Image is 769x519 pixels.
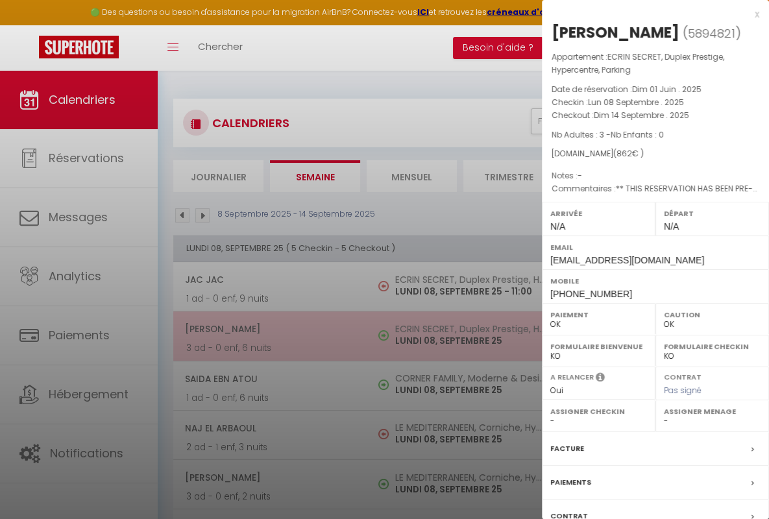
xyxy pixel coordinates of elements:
[594,110,689,121] span: Dim 14 Septembre . 2025
[550,289,632,299] span: [PHONE_NUMBER]
[664,340,761,353] label: Formulaire Checkin
[552,96,759,109] p: Checkin :
[613,148,644,159] span: ( € )
[552,182,759,195] p: Commentaires :
[664,308,761,321] label: Caution
[664,221,679,232] span: N/A
[10,5,49,44] button: Ouvrir le widget de chat LiveChat
[596,372,605,386] i: Sélectionner OUI si vous souhaiter envoyer les séquences de messages post-checkout
[550,241,761,254] label: Email
[552,22,679,43] div: [PERSON_NAME]
[552,83,759,96] p: Date de réservation :
[688,25,735,42] span: 5894821
[616,148,632,159] span: 862
[552,129,664,140] span: Nb Adultes : 3 -
[552,109,759,122] p: Checkout :
[550,372,594,383] label: A relancer
[550,405,647,418] label: Assigner Checkin
[550,340,647,353] label: Formulaire Bienvenue
[552,51,724,75] span: ECRIN SECRET, Duplex Prestige, Hypercentre, Parking
[552,148,759,160] div: [DOMAIN_NAME]
[588,97,684,108] span: Lun 08 Septembre . 2025
[632,84,702,95] span: Dim 01 Juin . 2025
[550,442,584,455] label: Facture
[683,24,741,42] span: ( )
[542,6,759,22] div: x
[664,207,761,220] label: Départ
[550,207,647,220] label: Arrivée
[664,372,702,380] label: Contrat
[550,308,647,321] label: Paiement
[550,476,591,489] label: Paiements
[552,51,759,77] p: Appartement :
[611,129,664,140] span: Nb Enfants : 0
[550,274,761,287] label: Mobile
[550,255,704,265] span: [EMAIL_ADDRESS][DOMAIN_NAME]
[664,385,702,396] span: Pas signé
[552,169,759,182] p: Notes :
[550,221,565,232] span: N/A
[578,170,582,181] span: -
[664,405,761,418] label: Assigner Menage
